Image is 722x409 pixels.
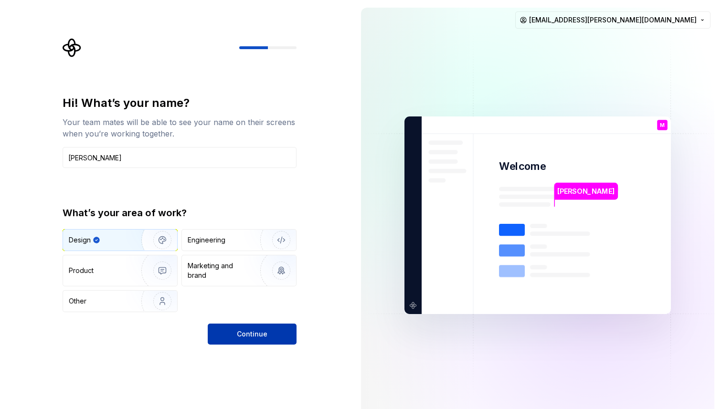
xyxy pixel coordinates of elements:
[188,261,252,280] div: Marketing and brand
[69,266,94,275] div: Product
[63,38,82,57] svg: Supernova Logo
[557,186,615,197] p: [PERSON_NAME]
[529,15,697,25] span: [EMAIL_ADDRESS][PERSON_NAME][DOMAIN_NAME]
[63,116,297,139] div: Your team mates will be able to see your name on their screens when you’re working together.
[63,206,297,220] div: What’s your area of work?
[208,324,297,345] button: Continue
[188,235,225,245] div: Engineering
[63,147,297,168] input: Han Solo
[660,123,665,128] p: M
[69,235,91,245] div: Design
[515,11,711,29] button: [EMAIL_ADDRESS][PERSON_NAME][DOMAIN_NAME]
[69,296,86,306] div: Other
[63,95,297,111] div: Hi! What’s your name?
[499,159,546,173] p: Welcome
[237,329,267,339] span: Continue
